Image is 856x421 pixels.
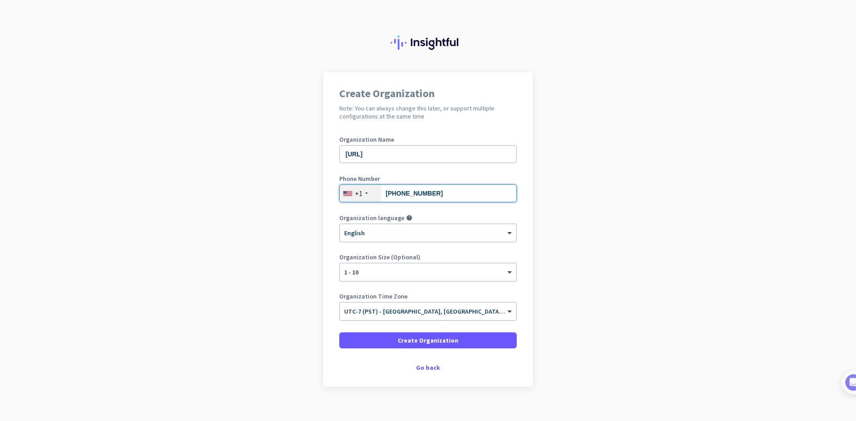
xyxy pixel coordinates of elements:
div: Go back [339,364,517,371]
label: Phone Number [339,176,517,182]
label: Organization language [339,215,404,221]
h2: Note: You can always change this later, or support multiple configurations at the same time [339,104,517,120]
label: Organization Time Zone [339,293,517,299]
i: help [406,215,412,221]
h1: Create Organization [339,88,517,99]
span: Create Organization [398,336,458,345]
label: Organization Name [339,136,517,143]
img: Insightful [391,36,465,50]
input: 201-555-0123 [339,184,517,202]
input: What is the name of your organization? [339,145,517,163]
div: +1 [355,189,362,198]
button: Create Organization [339,332,517,348]
label: Organization Size (Optional) [339,254,517,260]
